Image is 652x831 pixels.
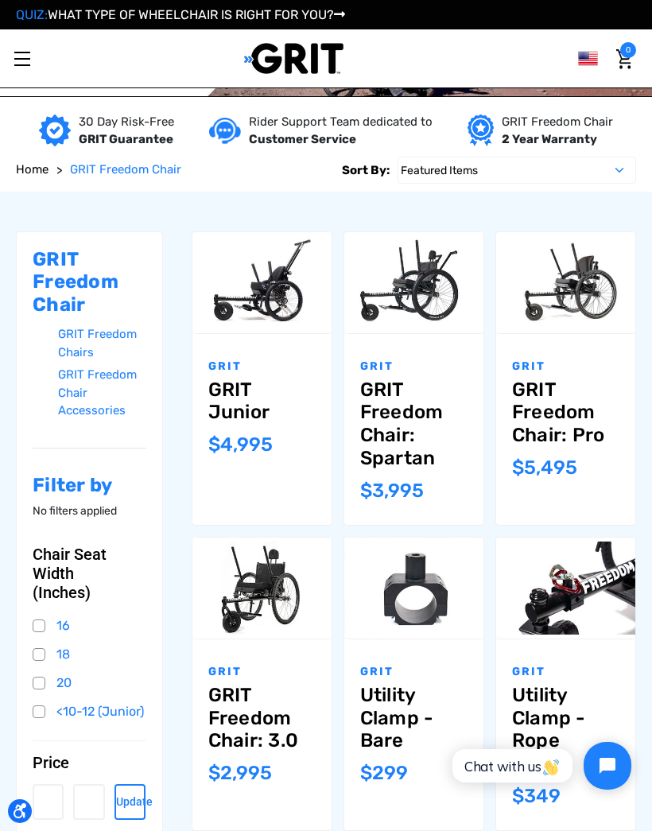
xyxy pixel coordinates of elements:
[496,232,635,333] a: GRIT Freedom Chair: Pro,$5,495.00
[33,784,64,820] input: Min.
[33,614,146,638] a: 16
[73,784,104,820] input: Max.
[208,663,316,680] p: GRIT
[209,118,241,144] img: Customer service
[33,700,146,724] a: <10-12 (Junior)
[33,248,146,316] h2: GRIT Freedom Chair
[39,115,71,146] img: GRIT Guarantee
[360,684,468,752] a: Utility Clamp - Bare,$299.00
[33,643,146,666] a: 18
[344,232,483,333] a: GRIT Freedom Chair: Spartan,$3,995.00
[578,49,598,68] img: us.png
[512,379,619,447] a: GRIT Freedom Chair: Pro,$5,495.00
[192,542,332,635] img: GRIT Freedom Chair: 3.0
[512,684,619,775] a: Utility Clamp - Rope Mount,$349.00
[79,132,173,146] strong: GRIT Guarantee
[70,162,181,177] span: GRIT Freedom Chair
[502,113,613,131] p: GRIT Freedom Chair
[496,538,635,639] a: Utility Clamp - Rope Mount,$349.00
[33,671,146,695] a: 20
[360,762,408,784] span: $299
[208,433,273,456] span: $4,995
[70,161,181,179] a: GRIT Freedom Chair
[192,236,332,329] img: GRIT Junior: GRIT Freedom Chair all terrain wheelchair engineered specifically for kids
[512,456,577,479] span: $5,495
[33,474,146,497] h2: Filter by
[360,663,468,680] p: GRIT
[360,379,468,470] a: GRIT Freedom Chair: Spartan,$3,995.00
[244,42,343,75] img: GRIT All-Terrain Wheelchair and Mobility Equipment
[16,161,49,179] a: Home
[208,379,316,425] a: GRIT Junior,$4,995.00
[344,236,483,329] img: GRIT Freedom Chair: Spartan
[33,753,146,772] button: Price
[620,42,636,58] span: 0
[496,542,635,635] img: Utility Clamp - Rope Mount
[33,545,134,602] span: Chair Seat Width (Inches)
[435,728,645,803] iframe: Tidio Chat
[33,753,69,772] span: Price
[249,113,433,131] p: Rider Support Team dedicated to
[58,363,146,422] a: GRIT Freedom Chair Accessories
[14,58,30,60] span: Toggle menu
[249,132,356,146] strong: Customer Service
[16,7,48,22] span: QUIZ:
[16,162,49,177] span: Home
[468,115,494,146] img: Year warranty
[360,480,424,502] span: $3,995
[512,663,619,680] p: GRIT
[502,132,597,146] strong: 2 Year Warranty
[79,113,174,131] p: 30 Day Risk-Free
[512,358,619,375] p: GRIT
[16,7,345,22] a: QUIZ:WHAT TYPE OF WHEELCHAIR IS RIGHT FOR YOU?
[612,42,636,76] a: Cart with 0 items
[208,358,316,375] p: GRIT
[33,545,146,602] button: Chair Seat Width (Inches)
[208,762,272,784] span: $2,995
[192,538,332,639] a: GRIT Freedom Chair: 3.0,$2,995.00
[192,232,332,333] a: GRIT Junior,$4,995.00
[344,542,483,635] img: Utility Clamp - Bare
[616,49,632,69] img: Cart
[342,157,390,184] label: Sort By:
[33,503,146,519] p: No filters applied
[360,358,468,375] p: GRIT
[496,236,635,329] img: GRIT Freedom Chair Pro: the Pro model shown including contoured Invacare Matrx seatback, Spinergy...
[208,684,316,752] a: GRIT Freedom Chair: 3.0,$2,995.00
[114,784,146,820] button: Update
[344,538,483,639] a: Utility Clamp - Bare,$299.00
[58,323,146,363] a: GRIT Freedom Chairs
